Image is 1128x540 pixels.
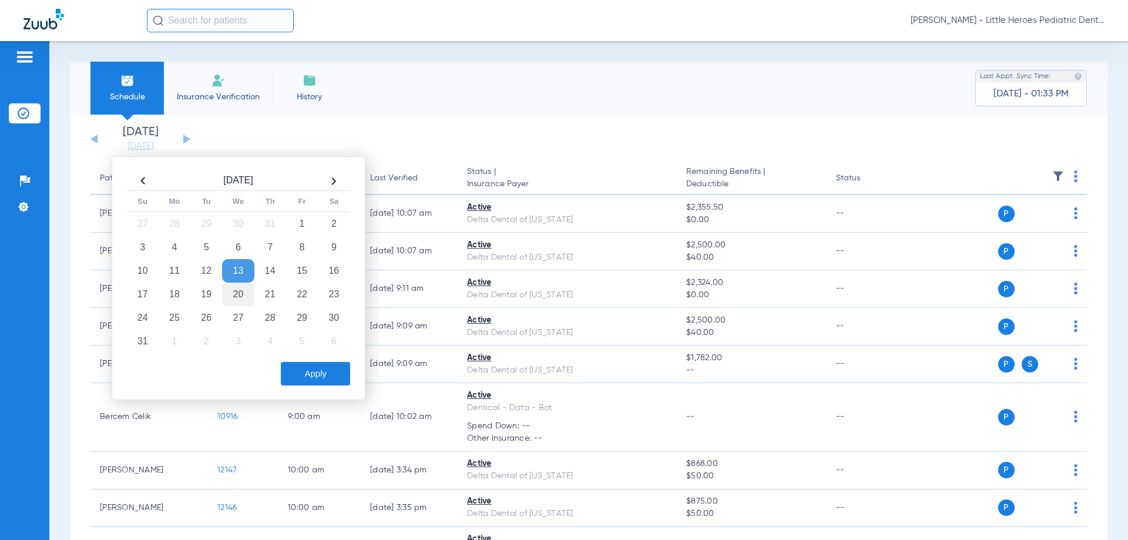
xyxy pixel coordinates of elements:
[99,91,155,103] span: Schedule
[159,172,318,191] th: [DATE]
[686,239,817,251] span: $2,500.00
[90,383,208,452] td: Bercem Celik
[827,489,906,527] td: --
[217,466,237,474] span: 12147
[278,489,361,527] td: 10:00 AM
[686,178,817,190] span: Deductible
[1074,72,1082,81] img: last sync help info
[686,470,817,482] span: $50.00
[677,162,826,195] th: Remaining Benefits |
[211,73,226,88] img: Manual Insurance Verification
[467,495,667,508] div: Active
[911,15,1104,26] span: [PERSON_NAME] - Little Heroes Pediatric Dentistry
[467,289,667,301] div: Delta Dental of [US_STATE]
[467,402,667,414] div: Dentical - Data - Bot
[686,214,817,226] span: $0.00
[827,308,906,346] td: --
[120,73,135,88] img: Schedule
[686,314,817,327] span: $2,500.00
[1074,283,1077,294] img: group-dot-blue.svg
[361,308,458,346] td: [DATE] 9:09 AM
[686,458,817,470] span: $868.00
[827,270,906,308] td: --
[467,327,667,339] div: Delta Dental of [US_STATE]
[686,251,817,264] span: $40.00
[686,202,817,214] span: $2,355.50
[105,126,176,152] li: [DATE]
[278,452,361,489] td: 10:00 AM
[1069,484,1128,540] iframe: Chat Widget
[686,495,817,508] span: $875.00
[100,172,199,185] div: Patient Name
[217,412,237,421] span: 10916
[993,88,1069,100] span: [DATE] - 01:33 PM
[467,508,667,520] div: Delta Dental of [US_STATE]
[467,470,667,482] div: Delta Dental of [US_STATE]
[467,420,667,432] span: Spend Down: --
[1022,356,1038,373] span: S
[686,277,817,289] span: $2,324.00
[467,251,667,264] div: Delta Dental of [US_STATE]
[1074,320,1077,332] img: group-dot-blue.svg
[467,364,667,377] div: Delta Dental of [US_STATE]
[281,91,337,103] span: History
[467,239,667,251] div: Active
[467,390,667,402] div: Active
[686,508,817,520] span: $50.00
[998,281,1015,297] span: P
[827,346,906,383] td: --
[998,356,1015,373] span: P
[303,73,317,88] img: History
[686,412,695,421] span: --
[686,327,817,339] span: $40.00
[217,504,237,512] span: 12146
[90,452,208,489] td: [PERSON_NAME]
[467,458,667,470] div: Active
[361,383,458,452] td: [DATE] 10:02 AM
[153,15,163,26] img: Search Icon
[467,178,667,190] span: Insurance Payer
[1074,245,1077,257] img: group-dot-blue.svg
[827,162,906,195] th: Status
[278,383,361,452] td: 9:00 AM
[361,195,458,233] td: [DATE] 10:07 AM
[15,50,34,64] img: hamburger-icon
[361,452,458,489] td: [DATE] 3:34 PM
[827,383,906,452] td: --
[467,277,667,289] div: Active
[1074,464,1077,476] img: group-dot-blue.svg
[998,318,1015,335] span: P
[147,9,294,32] input: Search for patients
[827,233,906,270] td: --
[1074,207,1077,219] img: group-dot-blue.svg
[827,195,906,233] td: --
[370,172,418,185] div: Last Verified
[281,362,350,385] button: Apply
[686,289,817,301] span: $0.00
[998,499,1015,516] span: P
[370,172,448,185] div: Last Verified
[686,364,817,377] span: --
[467,214,667,226] div: Delta Dental of [US_STATE]
[686,352,817,364] span: $1,782.00
[23,9,64,29] img: Zuub Logo
[1074,170,1077,182] img: group-dot-blue.svg
[458,162,677,195] th: Status |
[1074,411,1077,422] img: group-dot-blue.svg
[90,489,208,527] td: [PERSON_NAME]
[998,243,1015,260] span: P
[998,462,1015,478] span: P
[105,140,176,152] a: [DATE]
[980,71,1050,82] span: Last Appt. Sync Time:
[361,489,458,527] td: [DATE] 3:35 PM
[361,346,458,383] td: [DATE] 9:09 AM
[1052,170,1064,182] img: filter.svg
[100,172,152,185] div: Patient Name
[998,409,1015,425] span: P
[827,452,906,489] td: --
[361,270,458,308] td: [DATE] 9:11 AM
[467,314,667,327] div: Active
[467,202,667,214] div: Active
[998,206,1015,222] span: P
